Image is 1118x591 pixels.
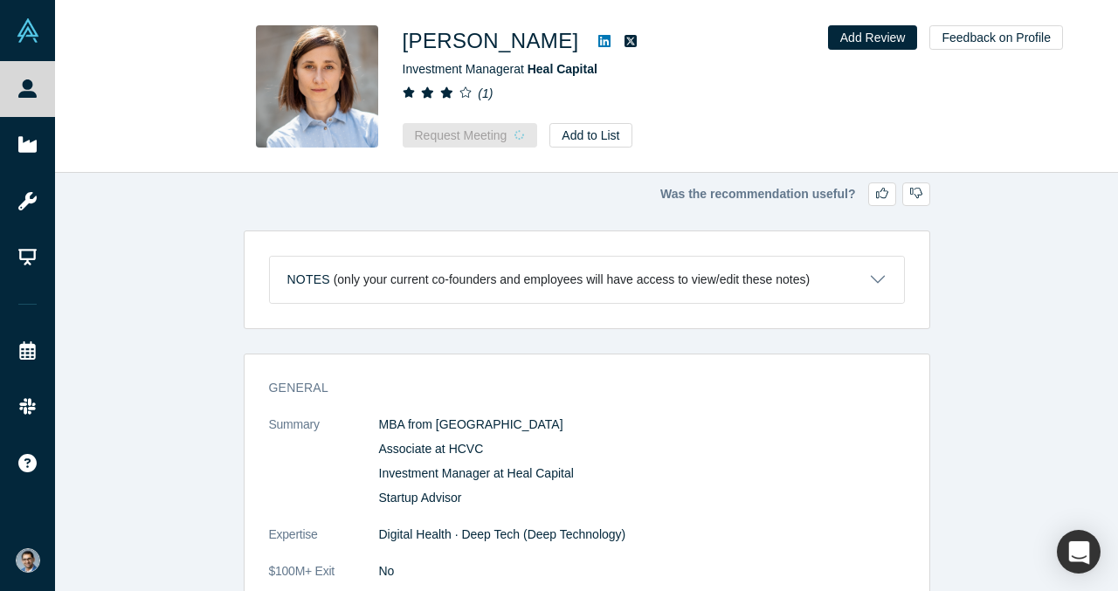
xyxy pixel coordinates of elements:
button: Request Meeting [403,123,538,148]
dt: Summary [269,416,379,526]
p: Startup Advisor [379,489,905,507]
img: VP Singh's Account [16,548,40,573]
button: Feedback on Profile [929,25,1063,50]
dd: No [379,562,905,581]
img: Alchemist Vault Logo [16,18,40,43]
dt: Expertise [269,526,379,562]
h1: [PERSON_NAME] [403,25,579,57]
span: Investment Manager at [403,62,597,76]
button: Notes (only your current co-founders and employees will have access to view/edit these notes) [270,257,904,303]
a: Heal Capital [528,62,597,76]
p: Associate at HCVC [379,440,905,458]
button: Add to List [549,123,631,148]
p: MBA from [GEOGRAPHIC_DATA] [379,416,905,434]
span: Digital Health · Deep Tech (Deep Technology) [379,527,626,541]
i: ( 1 ) [478,86,493,100]
img: Marta Mrozowicz's Profile Image [256,25,378,148]
button: Add Review [828,25,918,50]
h3: General [269,379,880,397]
p: (only your current co-founders and employees will have access to view/edit these notes) [334,272,811,287]
p: Investment Manager at Heal Capital [379,464,905,483]
div: Was the recommendation useful? [244,182,930,206]
h3: Notes [287,271,330,289]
